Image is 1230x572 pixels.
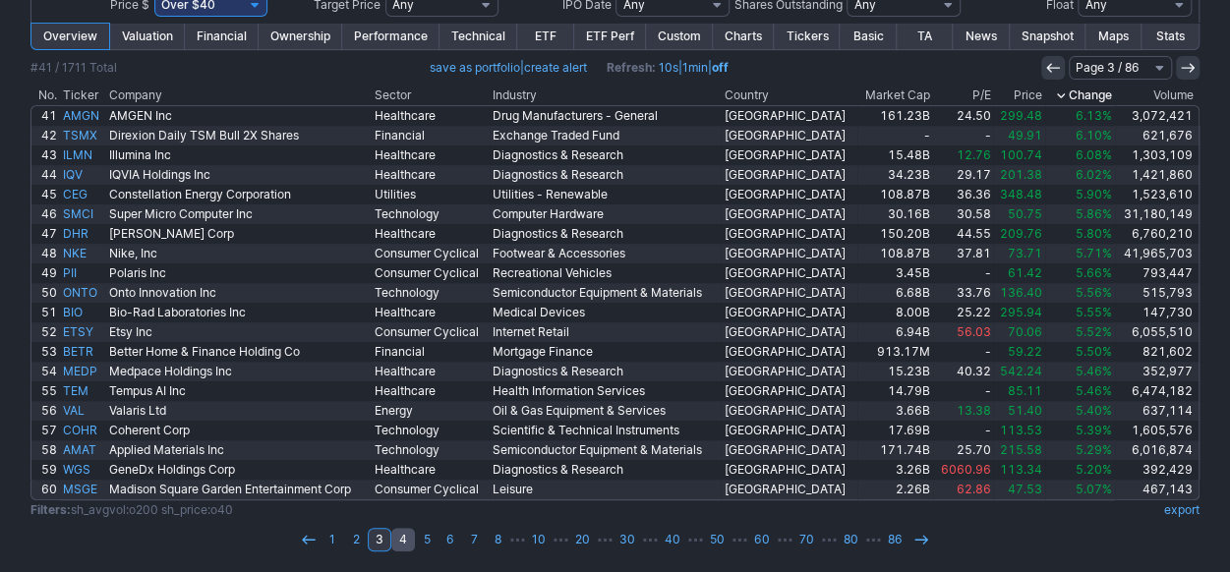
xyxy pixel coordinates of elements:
a: 33.76 [933,283,993,303]
a: 61.42 [993,263,1045,283]
a: Diagnostics & Research [490,224,721,244]
a: Healthcare [372,224,490,244]
span: 5.46% [1076,383,1112,398]
a: Healthcare [372,460,490,480]
span: 5.90% [1076,187,1112,201]
a: 5 [415,528,439,551]
span: 5.07% [1076,482,1112,496]
span: 113.34 [1000,462,1042,477]
a: 113.34 [993,460,1045,480]
span: 13.38 [956,403,990,418]
span: 100.74 [1000,147,1042,162]
a: 15.48B [857,145,933,165]
a: Diagnostics & Research [490,145,721,165]
span: 70.06 [1008,324,1042,339]
span: 5.71% [1076,246,1112,260]
a: export [1164,502,1200,517]
a: 6,474,182 [1115,381,1199,401]
span: 61.42 [1008,265,1042,280]
a: 6.02% [1045,165,1115,185]
a: 10s [659,60,678,75]
a: 48 [31,244,60,263]
a: - [933,421,993,440]
span: 5.20% [1076,462,1112,477]
span: 5.80% [1076,226,1112,241]
a: 59 [31,460,60,480]
span: 5.50% [1076,344,1112,359]
a: off [712,60,729,75]
a: 44.55 [933,224,993,244]
a: [GEOGRAPHIC_DATA] [721,421,856,440]
span: 542.24 [1000,364,1042,378]
a: 171.74B [857,440,933,460]
a: 5.66% [1045,263,1115,283]
a: 50 [31,283,60,303]
a: Medical Devices [490,303,721,322]
a: 108.87B [857,244,933,263]
a: Drug Manufacturers - General [490,106,721,126]
a: Diagnostics & Research [490,165,721,185]
span: 5.52% [1076,324,1112,339]
a: Exchange Traded Fund [490,126,721,145]
a: - [933,342,993,362]
a: 25.70 [933,440,993,460]
a: Technology [372,283,490,303]
a: 73.71 [993,244,1045,263]
a: 209.76 [993,224,1045,244]
span: 348.48 [1000,187,1042,201]
span: 62.86 [956,482,990,496]
a: 1min [682,60,708,75]
a: 5.56% [1045,283,1115,303]
a: 31,180,149 [1115,204,1199,224]
a: Tickers [774,24,840,49]
a: Utilities - Renewable [490,185,721,204]
span: 5.29% [1076,442,1112,457]
a: 6,055,510 [1115,322,1199,342]
a: 20 [568,528,597,551]
span: 209.76 [1000,226,1042,241]
a: Financial [372,342,490,362]
a: News [953,24,1009,49]
a: 54 [31,362,60,381]
a: Tempus AI Inc [105,381,372,401]
a: Mortgage Finance [490,342,721,362]
a: [GEOGRAPHIC_DATA] [721,381,856,401]
a: 2.26B [857,480,933,499]
span: | [430,58,587,78]
a: Healthcare [372,106,490,126]
a: 6.08% [1045,145,1115,165]
a: 7 [462,528,486,551]
a: ILMN [60,145,105,165]
span: 5.40% [1076,403,1112,418]
a: 5.46% [1045,362,1115,381]
a: Valuation [109,24,184,49]
a: 44 [31,165,60,185]
a: 10 [525,528,553,551]
a: 30.16B [857,204,933,224]
a: 5.39% [1045,421,1115,440]
a: Semiconductor Equipment & Materials [490,440,721,460]
a: 5.86% [1045,204,1115,224]
a: [GEOGRAPHIC_DATA] [721,165,856,185]
a: 3.66B [857,401,933,421]
a: 42 [31,126,60,145]
a: Technology [372,421,490,440]
a: [GEOGRAPHIC_DATA] [721,106,856,126]
a: Technology [372,204,490,224]
a: 40.32 [933,362,993,381]
a: [GEOGRAPHIC_DATA] [721,460,856,480]
a: 6.68B [857,283,933,303]
a: Nike, Inc [105,244,372,263]
a: 15.23B [857,362,933,381]
a: 51 [31,303,60,322]
b: 3 [376,528,383,551]
a: [GEOGRAPHIC_DATA] [721,480,856,499]
a: Healthcare [372,165,490,185]
a: [GEOGRAPHIC_DATA] [721,204,856,224]
a: [GEOGRAPHIC_DATA] [721,401,856,421]
span: 5.46% [1076,364,1112,378]
span: 85.11 [1008,383,1042,398]
a: 348.48 [993,185,1045,204]
a: 352,977 [1115,362,1199,381]
a: 57 [31,421,60,440]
